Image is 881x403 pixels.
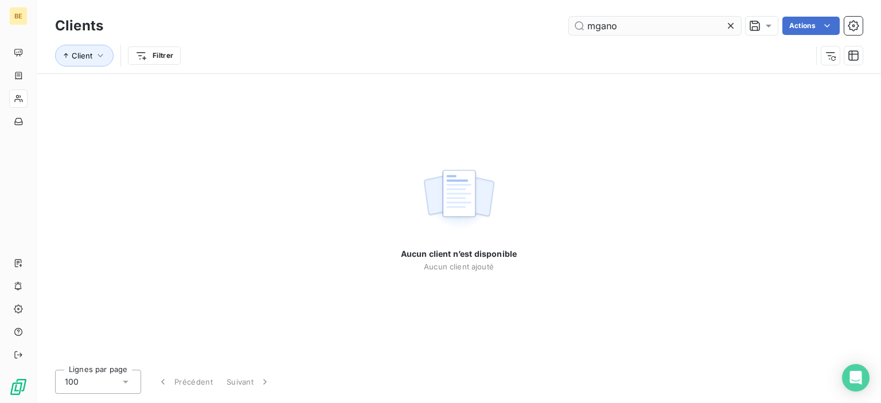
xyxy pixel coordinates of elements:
button: Filtrer [128,46,181,65]
div: BE [9,7,28,25]
button: Précédent [150,370,220,394]
img: empty state [422,163,496,234]
input: Rechercher [569,17,741,35]
span: Client [72,51,92,60]
span: Aucun client ajouté [424,262,494,271]
img: Logo LeanPay [9,378,28,396]
button: Actions [782,17,840,35]
span: Aucun client n’est disponible [401,248,517,260]
span: 100 [65,376,79,388]
div: Open Intercom Messenger [842,364,870,392]
h3: Clients [55,15,103,36]
button: Suivant [220,370,278,394]
button: Client [55,45,114,66]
